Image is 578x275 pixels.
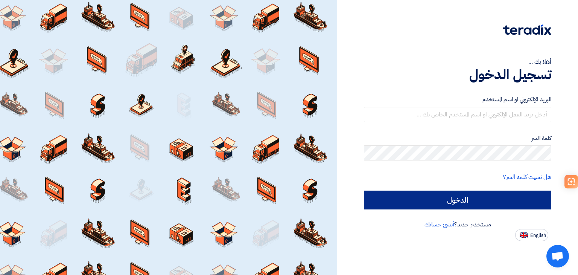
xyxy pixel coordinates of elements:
label: البريد الإلكتروني او اسم المستخدم [364,95,551,104]
a: Open chat [546,245,569,267]
a: أنشئ حسابك [424,220,454,229]
button: English [515,229,548,241]
input: أدخل بريد العمل الإلكتروني او اسم المستخدم الخاص بك ... [364,107,551,122]
img: Teradix logo [503,24,551,35]
img: en-US.png [520,232,528,238]
span: English [530,233,546,238]
div: مستخدم جديد؟ [364,220,551,229]
label: كلمة السر [364,134,551,143]
div: أهلا بك ... [364,57,551,66]
input: الدخول [364,191,551,209]
a: هل نسيت كلمة السر؟ [503,173,551,182]
h1: تسجيل الدخول [364,66,551,83]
